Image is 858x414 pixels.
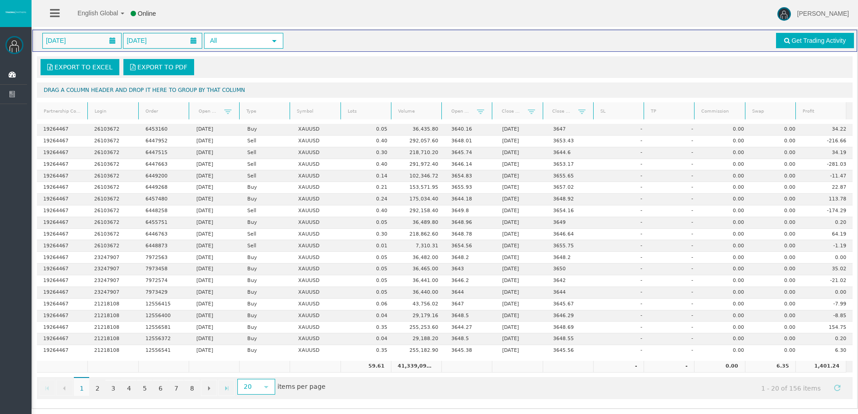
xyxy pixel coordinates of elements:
td: 218,862.60 [394,229,445,241]
td: 3644.6 [547,147,598,159]
td: Sell [241,147,292,159]
td: - [598,229,649,241]
td: 3644 [445,287,496,299]
td: XAUUSD [292,124,343,136]
td: 26103672 [88,229,139,241]
td: [DATE] [190,147,241,159]
span: All [205,34,266,48]
td: - [649,229,699,241]
td: 19264467 [37,147,88,159]
td: 19264467 [37,170,88,182]
td: 0.40 [343,159,394,171]
td: 21218108 [88,299,139,310]
td: 3653.17 [547,159,598,171]
a: Open Price [445,105,477,117]
td: 0.00 [699,287,750,299]
td: 0.05 [343,287,394,299]
td: 12556400 [139,310,190,322]
td: 0.04 [343,310,394,322]
td: [DATE] [496,194,547,205]
a: Commission [696,105,744,118]
td: 0.00 [751,275,802,287]
td: 19264467 [37,124,88,136]
a: Open Time [193,105,224,117]
td: - [649,252,699,264]
td: 26103672 [88,194,139,205]
td: 7972563 [139,252,190,264]
td: 0.00 [699,264,750,275]
td: Buy [241,275,292,287]
td: Buy [241,182,292,194]
td: Sell [241,159,292,171]
td: 36,489.80 [394,217,445,229]
td: 3649.8 [445,205,496,217]
span: [PERSON_NAME] [797,10,849,17]
a: Profit [797,105,844,118]
td: 0.00 [699,252,750,264]
td: - [598,217,649,229]
td: 43,756.02 [394,299,445,310]
td: Buy [241,299,292,310]
td: 34.22 [802,124,853,136]
span: select [271,37,278,45]
td: 0.00 [751,264,802,275]
td: - [598,310,649,322]
td: 7972574 [139,275,190,287]
td: - [598,299,649,310]
td: 26103672 [88,240,139,252]
td: 19264467 [37,252,88,264]
span: [DATE] [43,34,68,47]
td: 153,571.95 [394,182,445,194]
td: XAUUSD [292,136,343,147]
td: Sell [241,205,292,217]
td: 3646.29 [547,310,598,322]
td: 175,034.40 [394,194,445,205]
td: 26103672 [88,136,139,147]
td: -11.47 [802,170,853,182]
td: 6448873 [139,240,190,252]
td: 0.00 [802,287,853,299]
td: 0.00 [699,240,750,252]
a: Lots [342,105,390,118]
td: - [649,287,699,299]
td: XAUUSD [292,299,343,310]
td: Sell [241,170,292,182]
td: 0.00 [751,182,802,194]
td: - [649,124,699,136]
td: - [598,124,649,136]
td: 36,441.00 [394,275,445,287]
td: 3644.18 [445,194,496,205]
td: Buy [241,194,292,205]
td: [DATE] [496,264,547,275]
td: - [649,264,699,275]
td: 3645.74 [445,147,496,159]
td: [DATE] [190,252,241,264]
td: [DATE] [190,170,241,182]
td: XAUUSD [292,229,343,241]
td: 0.05 [343,275,394,287]
td: 0.14 [343,170,394,182]
td: - [649,182,699,194]
td: 3655.75 [547,240,598,252]
td: 0.00 [699,299,750,310]
td: 7973429 [139,287,190,299]
td: 0.30 [343,147,394,159]
td: 3643 [445,264,496,275]
td: 3648.78 [445,229,496,241]
td: [DATE] [190,240,241,252]
td: XAUUSD [292,240,343,252]
td: XAUUSD [292,252,343,264]
td: XAUUSD [292,147,343,159]
td: 36,482.00 [394,252,445,264]
td: 0.00 [699,275,750,287]
td: 19264467 [37,182,88,194]
td: 292,158.40 [394,205,445,217]
td: - [598,182,649,194]
td: Buy [241,287,292,299]
td: - [649,159,699,171]
a: Order [140,105,187,118]
td: 29,179.16 [394,310,445,322]
a: Export to Excel [41,59,119,75]
td: - [649,170,699,182]
td: 0.05 [343,264,394,275]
